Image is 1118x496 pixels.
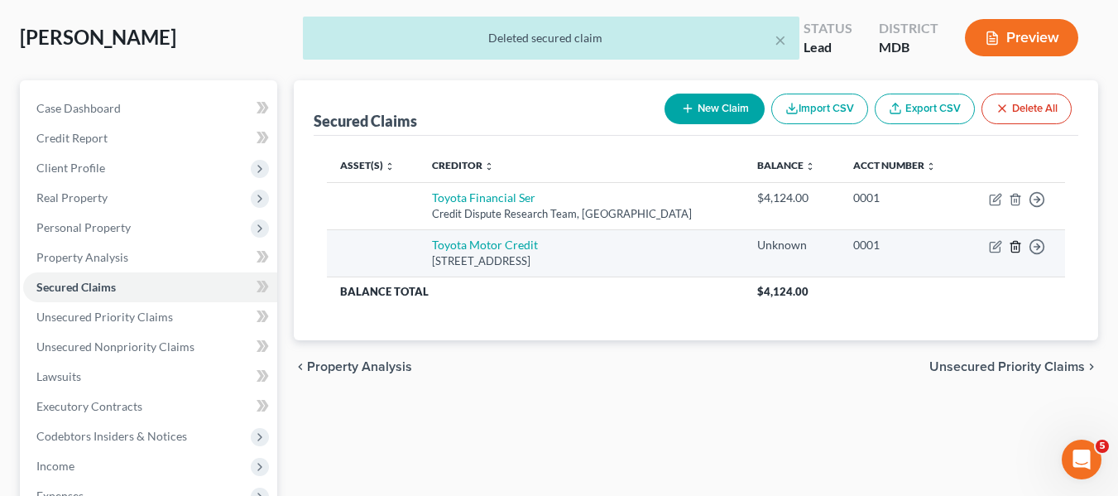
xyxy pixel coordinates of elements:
[23,302,277,332] a: Unsecured Priority Claims
[757,237,827,253] div: Unknown
[23,332,277,362] a: Unsecured Nonpriority Claims
[36,161,105,175] span: Client Profile
[314,111,417,131] div: Secured Claims
[316,30,786,46] div: Deleted secured claim
[294,360,307,373] i: chevron_left
[23,123,277,153] a: Credit Report
[327,277,744,306] th: Balance Total
[36,399,142,413] span: Executory Contracts
[1096,440,1109,453] span: 5
[36,131,108,145] span: Credit Report
[23,243,277,272] a: Property Analysis
[853,159,936,171] a: Acct Number unfold_more
[23,272,277,302] a: Secured Claims
[36,190,108,205] span: Real Property
[805,161,815,171] i: unfold_more
[36,459,74,473] span: Income
[36,280,116,294] span: Secured Claims
[853,190,951,206] div: 0001
[1085,360,1098,373] i: chevron_right
[757,285,809,298] span: $4,124.00
[771,94,868,124] button: Import CSV
[23,392,277,421] a: Executory Contracts
[757,190,827,206] div: $4,124.00
[432,190,535,205] a: Toyota Financial Ser
[929,360,1085,373] span: Unsecured Priority Claims
[775,30,786,50] button: ×
[36,250,128,264] span: Property Analysis
[853,237,951,253] div: 0001
[36,339,194,354] span: Unsecured Nonpriority Claims
[385,161,395,171] i: unfold_more
[294,360,412,373] button: chevron_left Property Analysis
[665,94,765,124] button: New Claim
[340,159,395,171] a: Asset(s) unfold_more
[926,161,936,171] i: unfold_more
[23,94,277,123] a: Case Dashboard
[36,429,187,443] span: Codebtors Insiders & Notices
[307,360,412,373] span: Property Analysis
[36,220,131,234] span: Personal Property
[36,310,173,324] span: Unsecured Priority Claims
[1062,440,1101,479] iframe: Intercom live chat
[36,101,121,115] span: Case Dashboard
[484,161,494,171] i: unfold_more
[432,253,731,269] div: [STREET_ADDRESS]
[875,94,975,124] a: Export CSV
[432,238,538,252] a: Toyota Motor Credit
[432,206,731,222] div: Credit Dispute Research Team, [GEOGRAPHIC_DATA]
[757,159,815,171] a: Balance unfold_more
[432,159,494,171] a: Creditor unfold_more
[929,360,1098,373] button: Unsecured Priority Claims chevron_right
[981,94,1072,124] button: Delete All
[36,369,81,383] span: Lawsuits
[23,362,277,392] a: Lawsuits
